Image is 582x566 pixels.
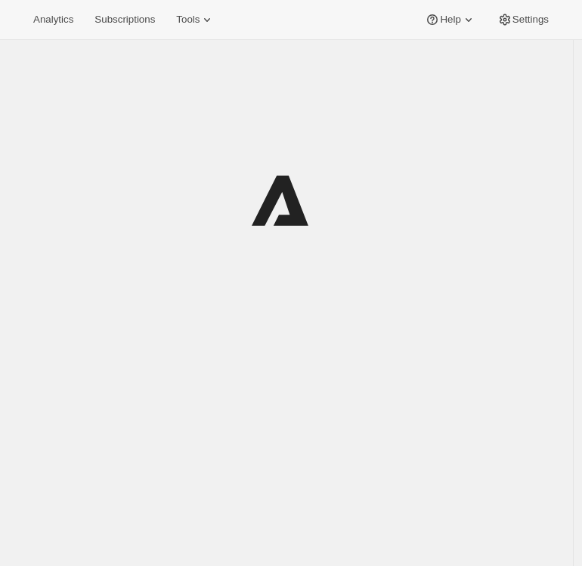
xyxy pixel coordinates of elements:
[416,9,484,30] button: Help
[94,14,155,26] span: Subscriptions
[512,14,549,26] span: Settings
[24,9,82,30] button: Analytics
[176,14,200,26] span: Tools
[167,9,224,30] button: Tools
[33,14,73,26] span: Analytics
[440,14,460,26] span: Help
[85,9,164,30] button: Subscriptions
[488,9,558,30] button: Settings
